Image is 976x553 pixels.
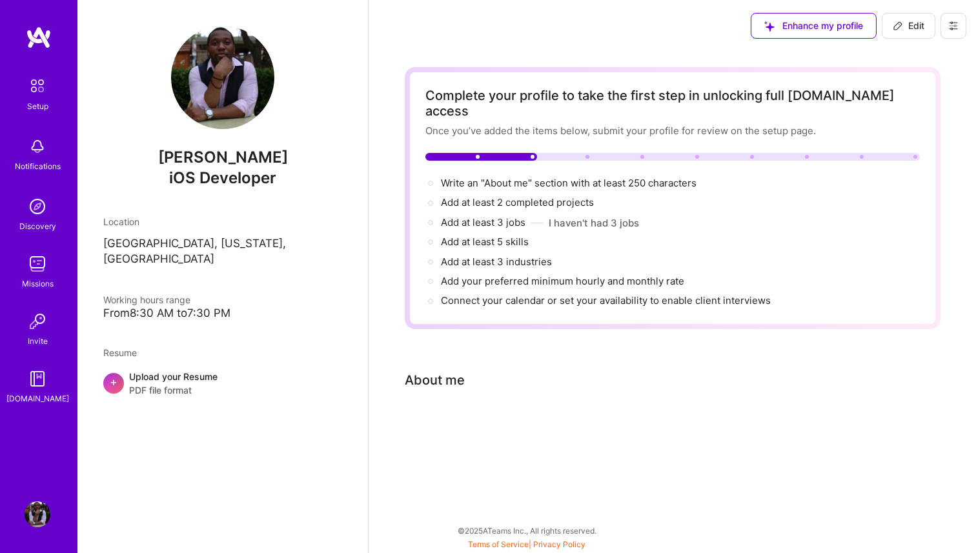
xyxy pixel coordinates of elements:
[27,99,48,113] div: Setup
[764,19,863,32] span: Enhance my profile
[103,148,342,167] span: [PERSON_NAME]
[171,26,274,129] img: User Avatar
[129,383,218,397] span: PDF file format
[15,159,61,173] div: Notifications
[25,194,50,219] img: discovery
[441,177,699,189] span: Write an "About me" section with at least 250 characters
[425,88,920,119] div: Complete your profile to take the first step in unlocking full [DOMAIN_NAME] access
[441,294,771,307] span: Connect your calendar or set your availability to enable client interviews
[25,501,50,527] img: User Avatar
[25,308,50,334] img: Invite
[77,514,976,547] div: © 2025 ATeams Inc., All rights reserved.
[425,124,920,137] div: Once you’ve added the items below, submit your profile for review on the setup page.
[441,196,594,208] span: Add at least 2 completed projects
[110,375,117,388] span: +
[441,216,525,228] span: Add at least 3 jobs
[129,370,218,397] div: Upload your Resume
[441,256,552,268] span: Add at least 3 industries
[22,277,54,290] div: Missions
[405,370,465,390] div: About me
[103,307,342,320] div: From 8:30 AM to 7:30 PM
[103,294,190,305] span: Working hours range
[468,539,529,549] a: Terms of Service
[103,215,342,228] div: Location
[26,26,52,49] img: logo
[28,334,48,348] div: Invite
[441,236,529,248] span: Add at least 5 skills
[533,539,585,549] a: Privacy Policy
[468,539,585,549] span: |
[441,275,684,287] span: Add your preferred minimum hourly and monthly rate
[25,134,50,159] img: bell
[25,366,50,392] img: guide book
[764,21,775,32] i: icon SuggestedTeams
[6,392,69,405] div: [DOMAIN_NAME]
[549,216,639,230] button: I haven't had 3 jobs
[24,72,51,99] img: setup
[169,168,276,187] span: iOS Developer
[19,219,56,233] div: Discovery
[893,19,924,32] span: Edit
[103,347,137,358] span: Resume
[25,251,50,277] img: teamwork
[103,236,342,267] p: [GEOGRAPHIC_DATA], [US_STATE], [GEOGRAPHIC_DATA]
